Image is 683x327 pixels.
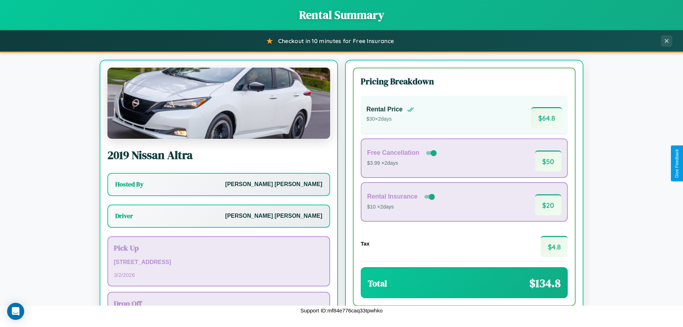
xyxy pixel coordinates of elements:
p: $10 × 2 days [367,202,436,212]
span: $ 4.8 [541,236,568,257]
h1: Rental Summary [7,7,676,23]
span: $ 50 [535,151,561,172]
h3: Pick Up [114,243,324,253]
span: Checkout in 10 minutes for Free Insurance [278,37,394,44]
p: [STREET_ADDRESS] [114,257,324,268]
p: [PERSON_NAME] [PERSON_NAME] [225,211,322,221]
img: Nissan Altra [107,68,330,139]
h4: Rental Insurance [367,193,418,200]
h3: Total [368,278,387,289]
h3: Hosted By [115,180,143,189]
span: $ 20 [535,194,561,215]
div: Open Intercom Messenger [7,303,24,320]
h4: Free Cancellation [367,149,419,157]
h4: Tax [361,241,370,247]
p: $ 30 × 2 days [366,115,414,124]
p: [PERSON_NAME] [PERSON_NAME] [225,179,322,190]
h4: Rental Price [366,106,403,113]
p: 3 / 2 / 2026 [114,270,324,280]
p: Support ID: mf84e776caq33tpwhko [301,306,383,315]
span: $ 64.8 [531,107,562,128]
h3: Driver [115,212,133,220]
h3: Drop Off [114,298,324,308]
p: $3.99 × 2 days [367,159,438,168]
span: $ 134.8 [529,275,561,291]
h3: Pricing Breakdown [361,75,568,87]
div: Give Feedback [674,149,679,178]
h2: 2019 Nissan Altra [107,147,330,163]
